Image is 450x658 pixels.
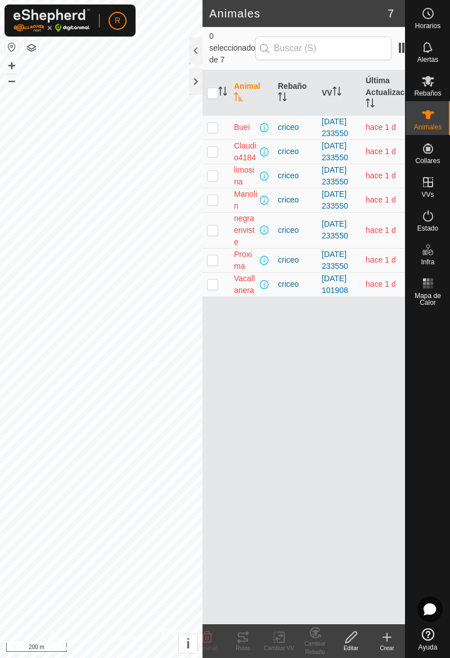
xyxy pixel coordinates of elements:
[297,639,333,656] div: Cambiar Rebaño
[13,9,90,32] img: Logo Gallagher
[218,88,227,97] p-sorticon: Activar para ordenar
[273,70,317,116] th: Rebaño
[255,37,391,60] input: Buscar (S)
[366,100,375,109] p-sorticon: Activar para ordenar
[234,121,250,133] span: Buei
[197,645,217,651] span: Eliminar
[366,123,396,132] span: 26 ago 2025, 9:16
[366,255,396,264] span: 26 ago 2025, 9:01
[366,226,396,235] span: 26 ago 2025, 9:16
[278,254,313,266] div: criceo
[332,88,341,97] p-sorticon: Activar para ordenar
[261,644,297,652] div: Cambiar VV
[406,624,450,655] a: Ayuda
[278,121,313,133] div: criceo
[278,146,313,157] div: criceo
[322,117,348,138] a: [DATE] 233550
[421,191,434,198] span: VVs
[278,194,313,206] div: criceo
[5,40,19,54] button: Restablecer Mapa
[361,70,405,116] th: Última Actualización
[278,278,313,290] div: criceo
[234,140,258,164] span: Claudio4184
[417,56,438,63] span: Alertas
[5,74,19,87] button: –
[186,636,190,651] span: i
[366,147,396,156] span: 26 ago 2025, 9:16
[417,225,438,232] span: Estado
[322,219,348,240] a: [DATE] 233550
[415,157,440,164] span: Collares
[408,292,447,306] span: Mapa de Calor
[225,644,261,652] div: Rutas
[278,170,313,182] div: criceo
[322,141,348,162] a: [DATE] 233550
[209,7,388,20] h2: Animales
[234,188,258,212] span: Manolin
[366,171,396,180] span: 26 ago 2025, 9:16
[415,22,440,29] span: Horarios
[369,644,405,652] div: Crear
[322,250,348,271] a: [DATE] 233550
[5,59,19,73] button: +
[366,280,396,289] span: 26 ago 2025, 9:16
[322,190,348,210] a: [DATE] 233550
[414,90,441,97] span: Rebaños
[322,165,348,186] a: [DATE] 233550
[366,195,396,204] span: 26 ago 2025, 9:01
[234,213,258,248] span: negraenviste
[278,94,287,103] p-sorticon: Activar para ordenar
[234,273,258,296] span: Vacallanera
[414,124,442,130] span: Animales
[25,41,38,55] button: Capas del Mapa
[278,224,313,236] div: criceo
[317,70,361,116] th: VV
[333,644,369,652] div: Editar
[179,634,197,653] button: i
[234,164,258,188] span: limosina
[418,644,438,651] span: Ayuda
[209,30,255,66] span: 0 seleccionado de 7
[115,15,120,26] span: R
[229,70,273,116] th: Animal
[51,633,101,654] a: Política de Privacidad
[234,249,258,272] span: Proxima
[388,5,394,22] span: 7
[234,94,243,103] p-sorticon: Activar para ordenar
[114,633,152,654] a: Contáctenos
[421,259,434,265] span: Infra
[322,274,348,295] a: [DATE] 101908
